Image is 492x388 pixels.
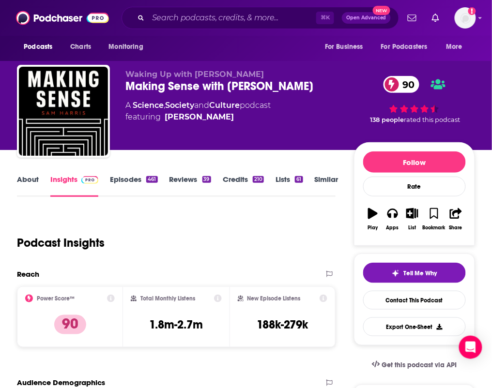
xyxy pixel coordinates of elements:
[17,378,105,388] h2: Audience Demographics
[373,6,390,15] span: New
[386,225,399,231] div: Apps
[346,15,386,20] span: Open Advanced
[402,202,422,237] button: List
[295,176,303,183] div: 61
[37,295,75,302] h2: Power Score™
[354,70,475,130] div: 90 138 peoplerated this podcast
[257,317,308,332] h3: 188k-279k
[108,40,143,54] span: Monitoring
[393,76,420,93] span: 90
[440,38,475,56] button: open menu
[381,40,428,54] span: For Podcasters
[409,225,416,231] div: List
[363,291,466,310] a: Contact This Podcast
[164,101,165,110] span: ,
[169,175,211,197] a: Reviews39
[209,101,240,110] a: Culture
[165,111,234,123] a: Sam Harris
[148,10,316,26] input: Search podcasts, credits, & more...
[455,7,476,29] img: User Profile
[455,7,476,29] button: Show profile menu
[392,269,400,277] img: tell me why sparkle
[342,12,391,24] button: Open AdvancedNew
[150,317,203,332] h3: 1.8m-2.7m
[383,202,403,237] button: Apps
[16,9,109,27] img: Podchaser - Follow, Share and Rate Podcasts
[194,101,209,110] span: and
[422,202,446,237] button: Bookmark
[363,151,466,173] button: Follow
[459,336,482,359] div: Open Intercom Messenger
[363,317,466,336] button: Export One-Sheet
[17,236,105,250] h1: Podcast Insights
[247,295,301,302] h2: New Episode Listens
[24,40,52,54] span: Podcasts
[70,40,91,54] span: Charts
[363,177,466,196] div: Rate
[19,67,108,156] img: Making Sense with Sam Harris
[455,7,476,29] span: Logged in as agoldsmithwissman
[325,40,363,54] span: For Business
[125,70,264,79] span: Waking Up with [PERSON_NAME]
[446,40,463,54] span: More
[404,10,420,26] a: Show notifications dropdown
[403,269,437,277] span: Tell Me Why
[316,12,334,24] span: ⌘ K
[54,315,86,334] p: 90
[140,295,195,302] h2: Total Monthly Listens
[384,76,420,93] a: 90
[133,101,164,110] a: Science
[165,101,194,110] a: Society
[64,38,97,56] a: Charts
[17,269,39,279] h2: Reach
[363,202,383,237] button: Play
[17,38,65,56] button: open menu
[50,175,98,197] a: InsightsPodchaser Pro
[370,116,404,123] span: 138 people
[364,353,465,377] a: Get this podcast via API
[125,100,271,123] div: A podcast
[318,38,375,56] button: open menu
[102,38,155,56] button: open menu
[110,175,157,197] a: Episodes461
[446,202,466,237] button: Share
[125,111,271,123] span: featuring
[428,10,443,26] a: Show notifications dropdown
[253,176,264,183] div: 210
[368,225,378,231] div: Play
[449,225,462,231] div: Share
[202,176,211,183] div: 39
[423,225,446,231] div: Bookmark
[146,176,157,183] div: 461
[315,175,338,197] a: Similar
[375,38,442,56] button: open menu
[404,116,460,123] span: rated this podcast
[468,7,476,15] svg: Add a profile image
[223,175,264,197] a: Credits210
[122,7,399,29] div: Search podcasts, credits, & more...
[81,176,98,184] img: Podchaser Pro
[17,175,39,197] a: About
[382,361,457,369] span: Get this podcast via API
[363,263,466,283] button: tell me why sparkleTell Me Why
[276,175,303,197] a: Lists61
